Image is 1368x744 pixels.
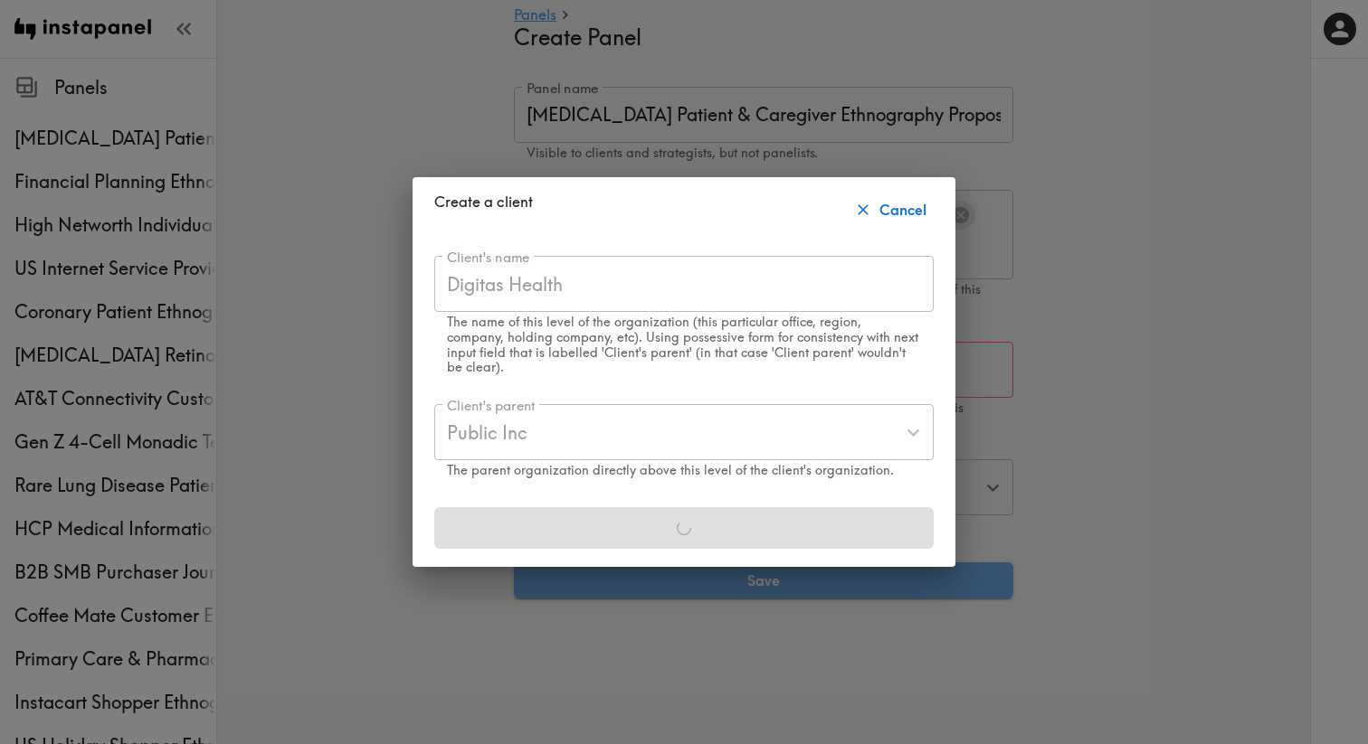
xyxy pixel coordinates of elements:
button: Cancel [850,192,934,228]
label: Client's parent [447,396,536,416]
div: Create a client [434,192,934,228]
span: The name of this level of the organization (this particular office, region, company, holding comp... [447,314,918,375]
label: Client's name [447,248,530,268]
span: The parent organization directly above this level of the client's organization. [447,462,894,478]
